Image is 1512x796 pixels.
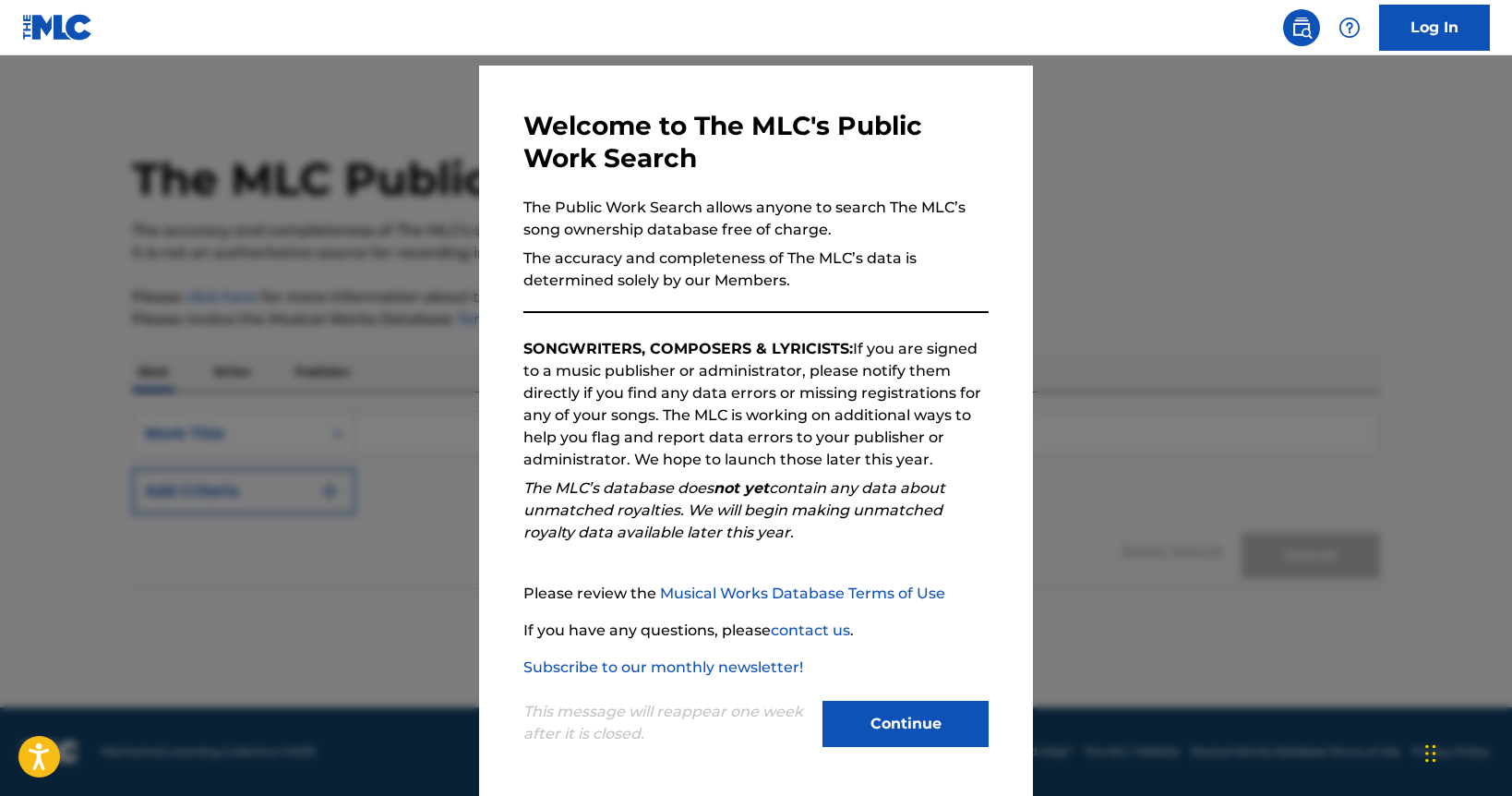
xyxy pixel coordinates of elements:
[22,14,93,41] img: MLC Logo
[523,338,989,471] p: If you are signed to a music publisher or administrator, please notify them directly if you find ...
[771,621,850,639] a: contact us
[714,479,769,497] strong: not yet
[523,583,989,605] p: Please review the
[1379,5,1490,51] a: Log In
[523,340,853,357] strong: SONGWRITERS, COMPOSERS & LYRICISTS:
[523,701,811,745] p: This message will reappear one week after it is closed.
[523,197,989,241] p: The Public Work Search allows anyone to search The MLC’s song ownership database free of charge.
[1331,9,1368,46] div: Help
[822,701,989,747] button: Continue
[1283,9,1320,46] a: Public Search
[523,479,945,541] em: The MLC’s database does contain any data about unmatched royalties. We will begin making unmatche...
[1290,17,1313,39] img: search
[523,110,989,175] h3: Welcome to The MLC's Public Work Search
[523,620,989,642] p: If you have any questions, please .
[523,247,989,292] p: The accuracy and completeness of The MLC’s data is determined solely by our Members.
[523,658,803,676] a: Subscribe to our monthly newsletter!
[660,585,945,602] a: Musical Works Database Terms of Use
[1338,17,1361,39] img: help
[1420,707,1512,796] iframe: Chat Widget
[1425,726,1436,781] div: Drag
